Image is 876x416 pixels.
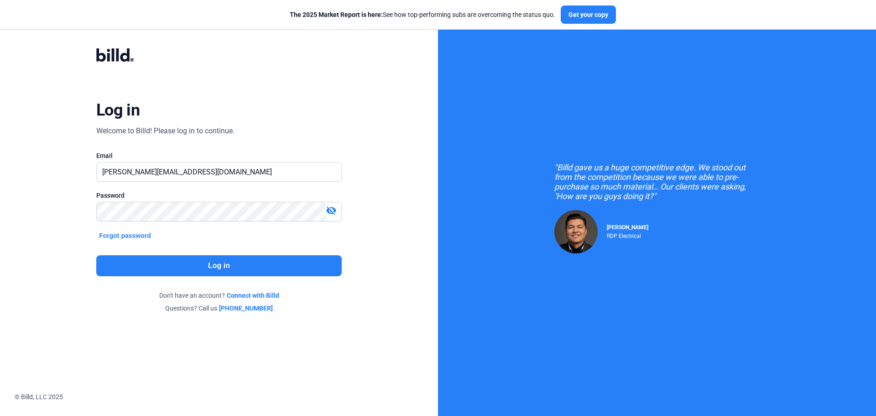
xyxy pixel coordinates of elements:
[96,291,342,300] div: Don't have an account?
[561,5,616,24] button: Get your copy
[96,191,342,200] div: Password
[554,163,760,201] div: "Billd gave us a huge competitive edge. We stood out from the competition because we were able to...
[326,205,337,216] mat-icon: visibility_off
[96,304,342,313] div: Questions? Call us
[96,151,342,160] div: Email
[607,224,648,231] span: [PERSON_NAME]
[96,126,235,137] div: Welcome to Billd! Please log in to continue.
[227,291,279,300] a: Connect with Billd
[554,210,598,253] img: Raul Pacheco
[96,100,140,120] div: Log in
[96,255,342,276] button: Log in
[96,231,154,241] button: Forgot password
[290,11,383,18] span: The 2025 Market Report is here:
[607,231,648,239] div: RDP Electrical
[290,10,555,19] div: See how top-performing subs are overcoming the status quo.
[219,304,273,313] a: [PHONE_NUMBER]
